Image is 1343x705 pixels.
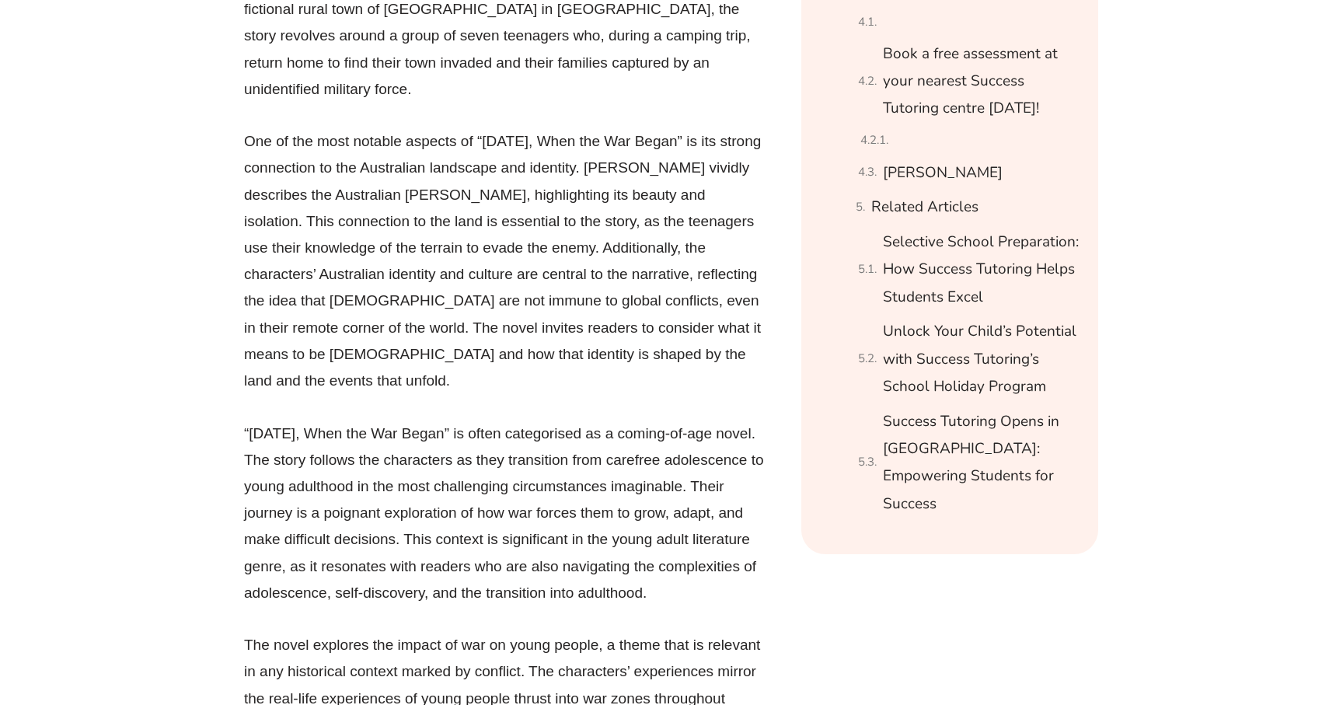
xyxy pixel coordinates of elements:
[244,128,765,394] p: One of the most notable aspects of “[DATE], When the War Began” is its strong connection to the A...
[883,159,1003,187] a: [PERSON_NAME]
[244,421,765,606] p: “[DATE], When the War Began” is often categorised as a coming-of-age novel. The story follows the...
[883,318,1079,400] a: Unlock Your Child’s Potential with Success Tutoring’s School Holiday Program
[883,40,1079,123] a: Book a free assessment at your nearest Success Tutoring centre [DATE]!
[1076,529,1343,705] iframe: Chat Widget
[883,229,1079,311] a: Selective School Preparation: How Success Tutoring Helps Students Excel
[883,408,1079,518] a: Success Tutoring Opens in [GEOGRAPHIC_DATA]: Empowering Students for Success
[871,194,978,221] a: Related Articles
